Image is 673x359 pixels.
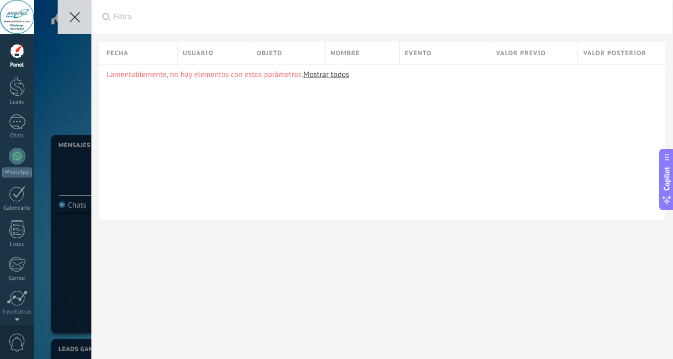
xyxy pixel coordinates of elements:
[106,48,128,58] span: Fecha
[257,48,282,58] span: Objeto
[2,168,32,177] div: WhatsApp
[331,48,360,58] span: Nombre
[2,275,32,282] div: Correo
[183,48,213,58] span: Usuario
[2,205,32,212] div: Calendario
[106,70,658,80] p: Lamentablemente, no hay elementos con estos parámetros.
[583,48,646,58] span: Valor posterior
[2,133,32,139] div: Chats
[2,62,32,69] div: Panel
[303,70,349,80] a: Mostrar todos
[2,309,32,316] div: Estadísticas
[114,12,662,22] span: Filtro
[496,48,546,58] span: Valor previo
[405,48,432,58] span: Evento
[2,241,32,248] div: Listas
[2,99,32,106] div: Leads
[662,167,672,191] span: Copilot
